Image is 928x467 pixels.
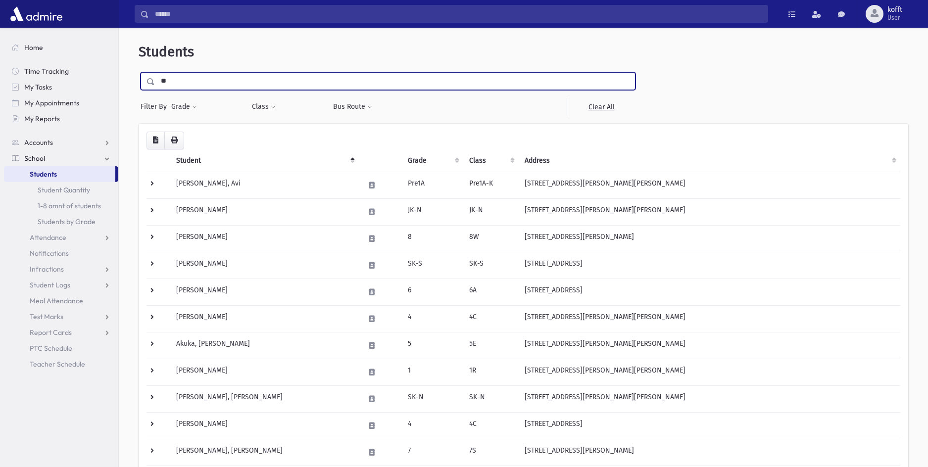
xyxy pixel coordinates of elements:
td: [PERSON_NAME] [170,412,359,439]
td: [STREET_ADDRESS][PERSON_NAME][PERSON_NAME] [519,305,900,332]
button: CSV [147,132,165,149]
span: Report Cards [30,328,72,337]
span: Test Marks [30,312,63,321]
td: [PERSON_NAME] [170,279,359,305]
td: Pre1A [402,172,463,198]
a: Test Marks [4,309,118,325]
a: Home [4,40,118,55]
td: 4 [402,305,463,332]
td: [STREET_ADDRESS] [519,412,900,439]
td: 4 [402,412,463,439]
span: kofft [887,6,902,14]
span: My Reports [24,114,60,123]
a: My Tasks [4,79,118,95]
a: Infractions [4,261,118,277]
td: [STREET_ADDRESS][PERSON_NAME] [519,225,900,252]
button: Print [164,132,184,149]
td: [STREET_ADDRESS][PERSON_NAME][PERSON_NAME] [519,198,900,225]
a: Notifications [4,245,118,261]
span: Time Tracking [24,67,69,76]
td: [PERSON_NAME], Avi [170,172,359,198]
td: 7 [402,439,463,466]
td: 7S [463,439,519,466]
a: Meal Attendance [4,293,118,309]
td: 5E [463,332,519,359]
td: [PERSON_NAME] [170,225,359,252]
th: Student: activate to sort column descending [170,149,359,172]
td: [STREET_ADDRESS] [519,279,900,305]
td: [PERSON_NAME] [170,198,359,225]
td: JK-N [402,198,463,225]
a: Students by Grade [4,214,118,230]
a: My Appointments [4,95,118,111]
button: Grade [171,98,197,116]
td: [STREET_ADDRESS][PERSON_NAME][PERSON_NAME] [519,332,900,359]
span: Home [24,43,43,52]
span: Student Logs [30,280,70,289]
a: Clear All [567,98,635,116]
td: [STREET_ADDRESS] [519,252,900,279]
td: [PERSON_NAME] [170,252,359,279]
th: Class: activate to sort column ascending [463,149,519,172]
a: 1-8 amnt of students [4,198,118,214]
span: Attendance [30,233,66,242]
td: [PERSON_NAME], [PERSON_NAME] [170,439,359,466]
td: SK-S [402,252,463,279]
span: Filter By [141,101,171,112]
td: JK-N [463,198,519,225]
a: Teacher Schedule [4,356,118,372]
td: 4C [463,412,519,439]
td: 8W [463,225,519,252]
a: Accounts [4,135,118,150]
td: Akuka, [PERSON_NAME] [170,332,359,359]
button: Bus Route [333,98,373,116]
span: Infractions [30,265,64,274]
span: Accounts [24,138,53,147]
td: 1 [402,359,463,385]
span: Students [139,44,194,60]
td: 8 [402,225,463,252]
td: Pre1A-K [463,172,519,198]
a: Students [4,166,115,182]
a: School [4,150,118,166]
a: Report Cards [4,325,118,340]
a: Time Tracking [4,63,118,79]
span: User [887,14,902,22]
th: Grade: activate to sort column ascending [402,149,463,172]
span: Meal Attendance [30,296,83,305]
span: School [24,154,45,163]
a: Student Logs [4,277,118,293]
span: My Tasks [24,83,52,92]
th: Address: activate to sort column ascending [519,149,900,172]
td: [STREET_ADDRESS][PERSON_NAME] [519,439,900,466]
td: 4C [463,305,519,332]
td: SK-N [402,385,463,412]
span: PTC Schedule [30,344,72,353]
span: Notifications [30,249,69,258]
a: Student Quantity [4,182,118,198]
img: AdmirePro [8,4,65,24]
td: [STREET_ADDRESS][PERSON_NAME][PERSON_NAME] [519,385,900,412]
td: [STREET_ADDRESS][PERSON_NAME][PERSON_NAME] [519,359,900,385]
td: [PERSON_NAME] [170,305,359,332]
td: 1R [463,359,519,385]
a: Attendance [4,230,118,245]
td: 6 [402,279,463,305]
a: PTC Schedule [4,340,118,356]
span: Students [30,170,57,179]
td: 5 [402,332,463,359]
span: My Appointments [24,98,79,107]
td: [PERSON_NAME], [PERSON_NAME] [170,385,359,412]
button: Class [251,98,276,116]
span: Teacher Schedule [30,360,85,369]
input: Search [149,5,768,23]
td: [STREET_ADDRESS][PERSON_NAME][PERSON_NAME] [519,172,900,198]
td: SK-S [463,252,519,279]
a: My Reports [4,111,118,127]
td: 6A [463,279,519,305]
td: SK-N [463,385,519,412]
td: [PERSON_NAME] [170,359,359,385]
